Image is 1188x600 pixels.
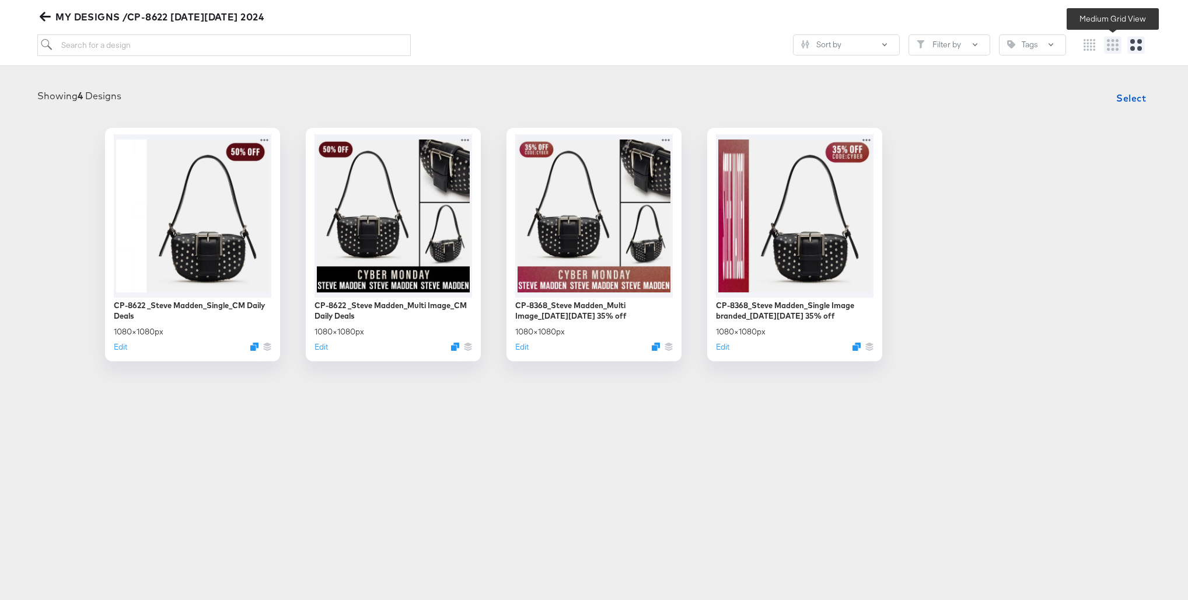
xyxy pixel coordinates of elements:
[1130,39,1142,51] svg: Large grid
[716,341,729,353] button: Edit
[716,300,873,322] div: CP-8368_Steve Madden_Single Image branded_[DATE][DATE] 35% off
[801,40,809,48] svg: Sliders
[1112,86,1151,110] button: Select
[515,341,529,353] button: Edit
[917,40,925,48] svg: Filter
[42,9,264,25] span: MY DESIGNS /CP-8622 [DATE][DATE] 2024
[306,128,481,361] div: CP-8622 _Steve Madden_Multi Image_CM Daily Deals1080×1080pxEditDuplicate
[114,300,271,322] div: CP-8622 _Steve Madden_Single_CM Daily Deals
[652,343,660,351] svg: Duplicate
[78,90,83,102] strong: 4
[315,341,328,353] button: Edit
[793,34,900,55] button: SlidersSort by
[909,34,990,55] button: FilterFilter by
[1107,39,1119,51] svg: Medium grid
[250,343,258,351] svg: Duplicate
[315,300,472,322] div: CP-8622 _Steve Madden_Multi Image_CM Daily Deals
[716,326,766,337] div: 1080 × 1080 px
[114,341,127,353] button: Edit
[707,128,882,361] div: CP-8368_Steve Madden_Single Image branded_[DATE][DATE] 35% off1080×1080pxEditDuplicate
[37,34,411,56] input: Search for a design
[1116,90,1146,106] span: Select
[37,9,268,25] button: MY DESIGNS /CP-8622 [DATE][DATE] 2024
[37,89,121,103] div: Showing Designs
[515,326,565,337] div: 1080 × 1080 px
[1084,39,1095,51] svg: Small grid
[515,300,673,322] div: CP-8368_Steve Madden_Multi Image_[DATE][DATE] 35% off
[105,128,280,361] div: CP-8622 _Steve Madden_Single_CM Daily Deals1080×1080pxEditDuplicate
[451,343,459,351] svg: Duplicate
[852,343,861,351] svg: Duplicate
[999,34,1066,55] button: TagTags
[114,326,163,337] div: 1080 × 1080 px
[1007,40,1015,48] svg: Tag
[315,326,364,337] div: 1080 × 1080 px
[506,128,682,361] div: CP-8368_Steve Madden_Multi Image_[DATE][DATE] 35% off1080×1080pxEditDuplicate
